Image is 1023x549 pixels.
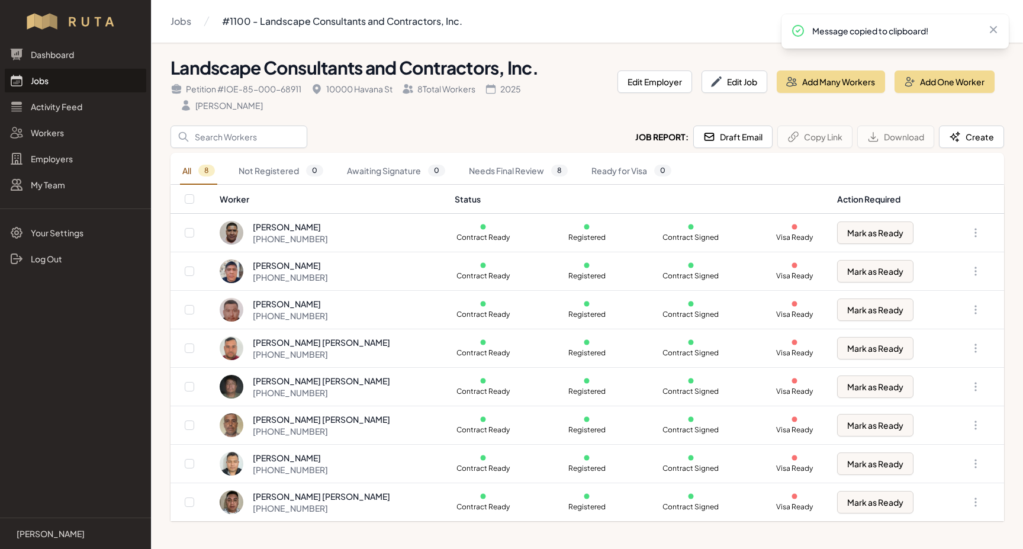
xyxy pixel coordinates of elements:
h2: Job Report: [635,131,689,143]
button: Create [939,126,1004,148]
span: 8 [551,165,568,176]
a: Jobs [170,9,191,33]
button: Add Many Workers [777,70,885,93]
p: Registered [558,464,615,473]
p: Contract Signed [662,310,719,319]
button: Mark as Ready [837,452,913,475]
div: [PERSON_NAME] [253,259,328,271]
p: Registered [558,502,615,512]
p: Contract Ready [455,387,511,396]
button: Download [857,126,934,148]
p: Contract Ready [455,310,511,319]
p: Registered [558,387,615,396]
a: Jobs [5,69,146,92]
nav: Breadcrumb [170,9,462,33]
a: My Team [5,173,146,197]
a: Not Registered [236,158,326,185]
p: [PERSON_NAME] [17,528,85,540]
p: Contract Ready [455,425,511,435]
p: Registered [558,310,615,319]
button: Edit Job [702,70,767,93]
div: [PERSON_NAME] [180,99,263,111]
div: [PERSON_NAME] [253,298,328,310]
p: Contract Ready [455,464,511,473]
p: Contract Signed [662,425,719,435]
button: Mark as Ready [837,375,913,398]
th: Action Required [830,185,946,214]
div: [PERSON_NAME] [253,452,328,464]
p: Registered [558,348,615,358]
div: [PERSON_NAME] [PERSON_NAME] [253,413,390,425]
div: 10000 Havana St [311,83,393,95]
div: [PERSON_NAME] [PERSON_NAME] [253,336,390,348]
div: [PERSON_NAME] [PERSON_NAME] [253,375,390,387]
p: Message copied to clipboard! [812,25,978,37]
th: Status [448,185,830,214]
div: 2025 [485,83,521,95]
a: Dashboard [5,43,146,66]
div: [PERSON_NAME] [253,221,328,233]
div: 8 Total Workers [402,83,475,95]
p: Visa Ready [766,233,823,242]
p: Visa Ready [766,271,823,281]
div: [PHONE_NUMBER] [253,310,328,322]
div: [PHONE_NUMBER] [253,387,390,399]
p: Contract Ready [455,233,511,242]
div: [PHONE_NUMBER] [253,425,390,437]
p: Visa Ready [766,502,823,512]
span: 0 [306,165,323,176]
p: Contract Ready [455,502,511,512]
p: Contract Signed [662,387,719,396]
p: Contract Signed [662,233,719,242]
a: Ready for Visa [589,158,674,185]
img: Workflow [25,12,126,31]
a: All [180,158,217,185]
p: Contract Signed [662,271,719,281]
button: Mark as Ready [837,491,913,513]
p: Registered [558,425,615,435]
span: 0 [654,165,671,176]
p: Visa Ready [766,310,823,319]
p: Visa Ready [766,425,823,435]
p: Contract Ready [455,348,511,358]
div: [PHONE_NUMBER] [253,233,328,245]
div: [PHONE_NUMBER] [253,464,328,476]
span: 8 [198,165,215,176]
a: Activity Feed [5,95,146,118]
button: Copy Link [777,126,852,148]
p: Registered [558,271,615,281]
button: Mark as Ready [837,298,913,321]
div: Worker [220,193,440,205]
h1: Landscape Consultants and Contractors, Inc. [170,57,608,78]
p: Contract Signed [662,464,719,473]
input: Search Workers [170,126,307,148]
div: [PHONE_NUMBER] [253,502,390,514]
a: Your Settings [5,221,146,245]
p: Contract Signed [662,348,719,358]
button: Draft Email [693,126,773,148]
button: Edit Employer [617,70,692,93]
button: Mark as Ready [837,337,913,359]
button: Mark as Ready [837,221,913,244]
p: Contract Ready [455,271,511,281]
p: Registered [558,233,615,242]
a: Workers [5,121,146,145]
p: Visa Ready [766,387,823,396]
span: 0 [428,165,445,176]
a: [PERSON_NAME] [9,528,141,540]
div: [PERSON_NAME] [PERSON_NAME] [253,490,390,502]
nav: Tabs [170,158,1004,185]
div: [PHONE_NUMBER] [253,271,328,283]
a: Needs Final Review [467,158,570,185]
button: Mark as Ready [837,260,913,282]
a: Employers [5,147,146,171]
div: Petition # IOE-85-000-68911 [170,83,301,95]
div: [PHONE_NUMBER] [253,348,390,360]
button: Mark as Ready [837,414,913,436]
p: Visa Ready [766,348,823,358]
a: Awaiting Signature [345,158,448,185]
a: #1100 - Landscape Consultants and Contractors, Inc. [222,9,462,33]
p: Contract Signed [662,502,719,512]
p: Visa Ready [766,464,823,473]
button: Add One Worker [895,70,995,93]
